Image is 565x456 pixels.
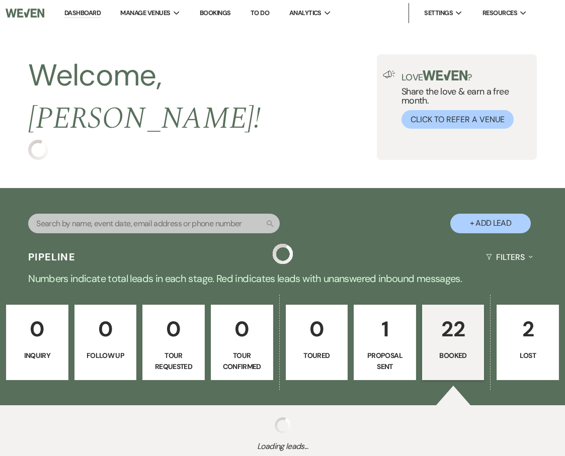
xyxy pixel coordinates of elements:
[13,350,62,361] p: Inquiry
[497,305,559,380] a: 2Lost
[28,440,537,452] span: Loading leads...
[503,350,552,361] p: Lost
[450,214,531,233] button: + Add Lead
[482,244,537,270] button: Filters
[149,350,198,373] p: Tour Requested
[251,9,269,17] a: To Do
[429,312,478,346] p: 22
[401,70,531,82] p: Love ?
[81,312,130,346] p: 0
[28,96,261,142] span: [PERSON_NAME] !
[28,140,48,160] img: loading spinner
[64,9,101,18] a: Dashboard
[6,305,68,380] a: 0Inquiry
[422,305,485,380] a: 22Booked
[429,350,478,361] p: Booked
[424,8,453,18] span: Settings
[292,312,342,346] p: 0
[120,8,170,18] span: Manage Venues
[292,350,342,361] p: Toured
[286,305,348,380] a: 0Toured
[482,8,517,18] span: Resources
[289,8,321,18] span: Analytics
[200,9,231,17] a: Bookings
[28,214,280,233] input: Search by name, event date, email address or phone number
[149,312,198,346] p: 0
[275,417,291,433] img: loading spinner
[217,312,267,346] p: 0
[395,70,531,129] div: Share the love & earn a free month.
[354,305,416,380] a: 1Proposal Sent
[360,350,410,373] p: Proposal Sent
[401,110,514,129] button: Click to Refer a Venue
[273,244,293,264] img: loading spinner
[217,350,267,373] p: Tour Confirmed
[503,312,552,346] p: 2
[360,312,410,346] p: 1
[423,70,467,80] img: weven-logo-green.svg
[74,305,137,380] a: 0Follow Up
[81,350,130,361] p: Follow Up
[211,305,273,380] a: 0Tour Confirmed
[142,305,205,380] a: 0Tour Requested
[383,70,395,78] img: loud-speaker-illustration.svg
[28,54,377,140] h2: Welcome,
[13,312,62,346] p: 0
[6,3,44,24] img: Weven Logo
[28,250,75,264] h3: Pipeline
